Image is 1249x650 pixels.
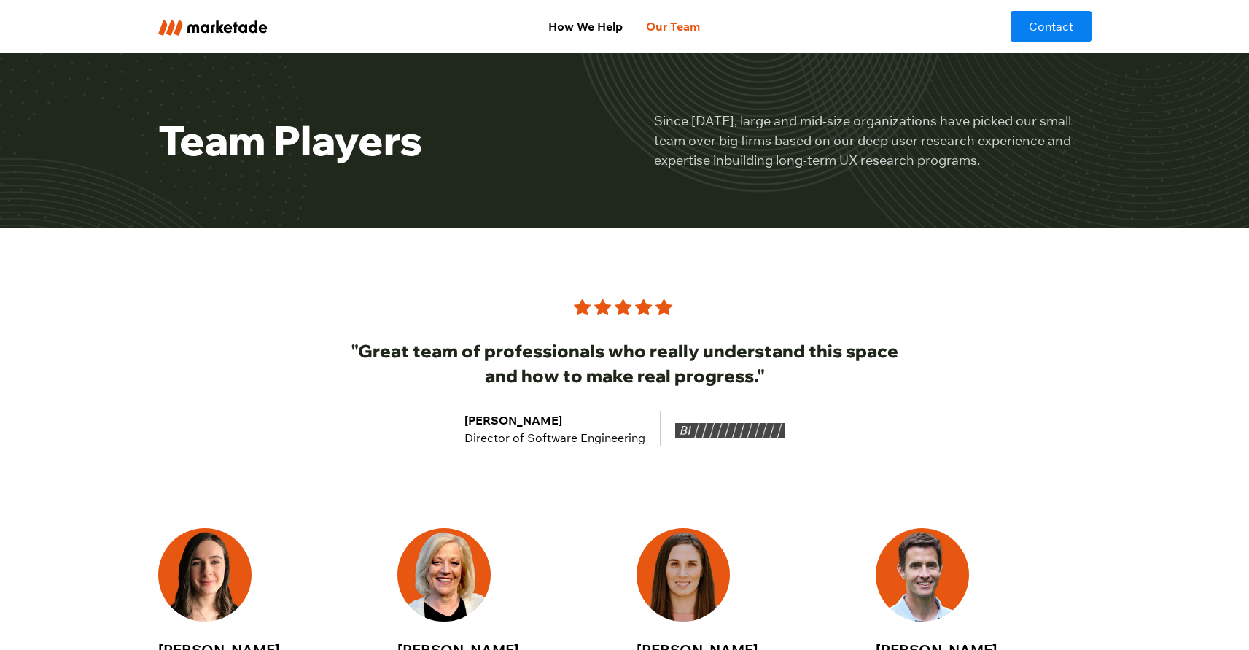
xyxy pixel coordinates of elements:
h1: Team Players [158,116,596,165]
img: Principal John Nicholson [876,528,969,622]
a: home [158,17,353,35]
div: [PERSON_NAME] [464,411,645,429]
a: Our Team [634,12,712,41]
a: Contact [1011,11,1092,42]
a: building long-term UX research programs [724,152,977,169]
img: Senior UX Researcher Nora Fiore [158,528,252,622]
p: Since [DATE], large and mid-size organizations have picked our small team over big firms based on... [654,111,1092,170]
img: BI Engineering Logo [675,423,785,438]
div: Director of Software Engineering [464,429,645,446]
a: How We Help [537,12,634,41]
h2: "Great team of professionals who really understand this space and how to make real progress." [345,339,905,388]
img: UX Researcher Meredith Meisetschlaeger [637,528,730,622]
img: UX Strategist Kristy Knabe [397,528,491,622]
